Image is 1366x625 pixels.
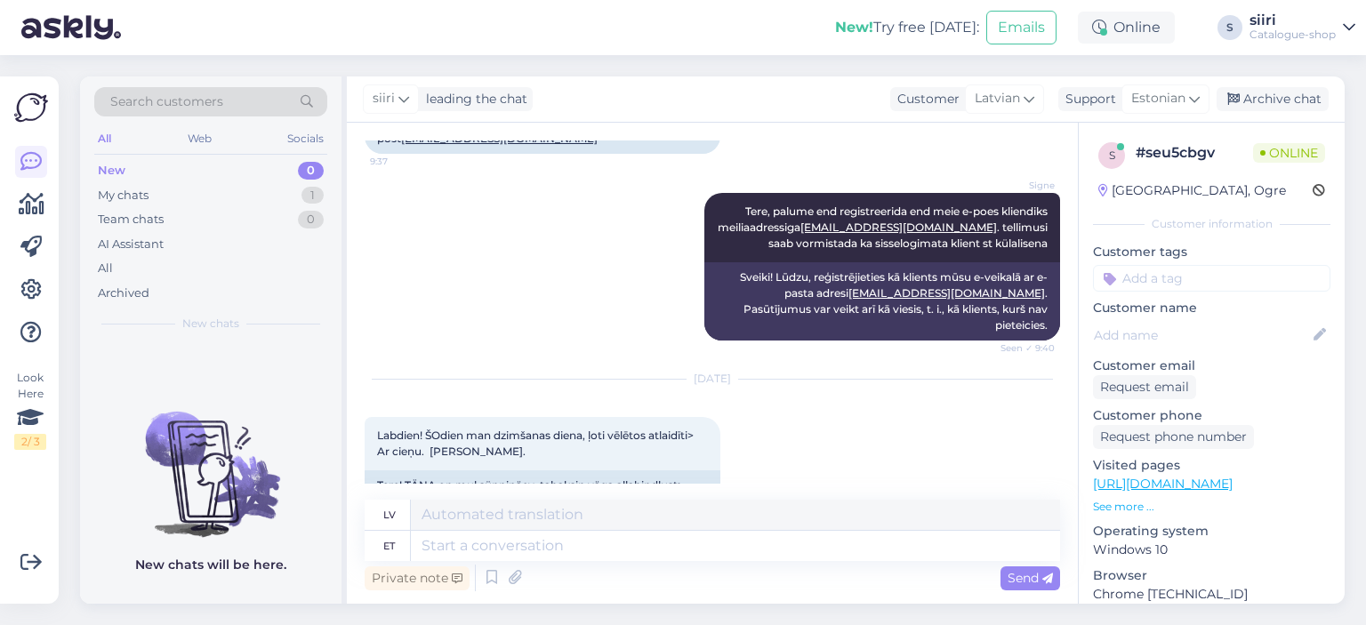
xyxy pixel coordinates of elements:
[365,470,720,517] div: Tere! TÄNA on mul sünnipäev, tahaksin väga allahindlust> Lugupidamisega, [PERSON_NAME].
[988,341,1055,355] span: Seen ✓ 9:40
[383,531,395,561] div: et
[98,162,125,180] div: New
[1093,476,1233,492] a: [URL][DOMAIN_NAME]
[1008,570,1053,586] span: Send
[1131,89,1185,108] span: Estonian
[1253,143,1325,163] span: Online
[98,236,164,253] div: AI Assistant
[975,89,1020,108] span: Latvian
[184,127,215,150] div: Web
[301,187,324,204] div: 1
[718,204,1050,250] span: Tere, palume end registreerida end meie e-poes kliendiks meiliaadressiga . tellimusi saab vormist...
[365,371,1060,387] div: [DATE]
[1249,13,1355,42] a: siiriCatalogue-shop
[14,91,48,124] img: Askly Logo
[135,556,286,574] p: New chats will be here.
[1093,585,1330,604] p: Chrome [TECHNICAL_ID]
[1249,13,1336,28] div: siiri
[986,11,1057,44] button: Emails
[1098,181,1286,200] div: [GEOGRAPHIC_DATA], Ogre
[1217,87,1329,111] div: Archive chat
[1109,148,1115,162] span: s
[14,434,46,450] div: 2 / 3
[14,370,46,450] div: Look Here
[1093,566,1330,585] p: Browser
[1249,28,1336,42] div: Catalogue-shop
[377,429,699,458] span: Labdien! ŠOdien man dzimšanas diena, ļoti vēlētos atlaidīti> Ar cieņu. [PERSON_NAME].
[890,90,960,108] div: Customer
[988,179,1055,192] span: Signe
[835,17,979,38] div: Try free [DATE]:
[284,127,327,150] div: Socials
[1217,15,1242,40] div: S
[1093,216,1330,232] div: Customer information
[1058,90,1116,108] div: Support
[848,286,1045,300] a: [EMAIL_ADDRESS][DOMAIN_NAME]
[1136,142,1253,164] div: # seu5cbgv
[365,566,470,590] div: Private note
[98,187,149,204] div: My chats
[1093,406,1330,425] p: Customer phone
[1093,375,1196,399] div: Request email
[298,211,324,228] div: 0
[383,500,396,530] div: lv
[98,260,113,277] div: All
[835,19,873,36] b: New!
[94,127,115,150] div: All
[1093,299,1330,317] p: Customer name
[1093,522,1330,541] p: Operating system
[1093,425,1254,449] div: Request phone number
[1093,265,1330,292] input: Add a tag
[800,220,997,234] a: [EMAIL_ADDRESS][DOMAIN_NAME]
[1094,325,1310,345] input: Add name
[370,155,437,168] span: 9:37
[1093,456,1330,475] p: Visited pages
[1093,499,1330,515] p: See more ...
[110,92,223,111] span: Search customers
[1078,12,1175,44] div: Online
[419,90,527,108] div: leading the chat
[80,380,341,540] img: No chats
[1093,243,1330,261] p: Customer tags
[704,262,1060,341] div: Sveiki! Lūdzu, reģistrējieties kā klients mūsu e-veikalā ar e-pasta adresi . Pasūtījumus var veik...
[1093,357,1330,375] p: Customer email
[1093,541,1330,559] p: Windows 10
[182,316,239,332] span: New chats
[98,284,149,302] div: Archived
[98,211,164,228] div: Team chats
[373,89,395,108] span: siiri
[298,162,324,180] div: 0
